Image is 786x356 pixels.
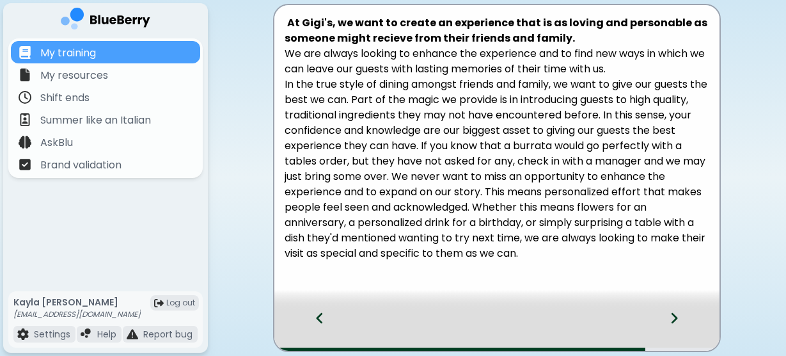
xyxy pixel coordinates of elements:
[40,158,122,173] p: Brand validation
[40,45,96,61] p: My training
[127,328,138,340] img: file icon
[40,113,151,128] p: Summer like an Italian
[13,296,141,308] p: Kayla [PERSON_NAME]
[285,15,707,45] strong: At Gigi's, we want to create an experience that is as loving and personable as someone might reci...
[34,328,70,340] p: Settings
[19,69,31,81] img: file icon
[19,113,31,126] img: file icon
[17,328,29,340] img: file icon
[154,298,164,308] img: logout
[13,309,141,320] p: [EMAIL_ADDRESS][DOMAIN_NAME]
[40,135,73,150] p: AskBlu
[19,136,31,149] img: file icon
[97,328,116,340] p: Help
[81,328,92,340] img: file icon
[19,158,31,171] img: file icon
[19,46,31,59] img: file icon
[40,90,90,106] p: Shift ends
[19,91,31,104] img: file icon
[143,328,193,340] p: Report bug
[61,8,150,34] img: company logo
[40,68,108,83] p: My resources
[166,298,195,308] span: Log out
[285,77,709,261] p: In the true style of dining amongst friends and family, we want to give our guests the best we ca...
[285,46,709,77] p: We are always looking to enhance the experience and to find new ways in which we can leave our gu...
